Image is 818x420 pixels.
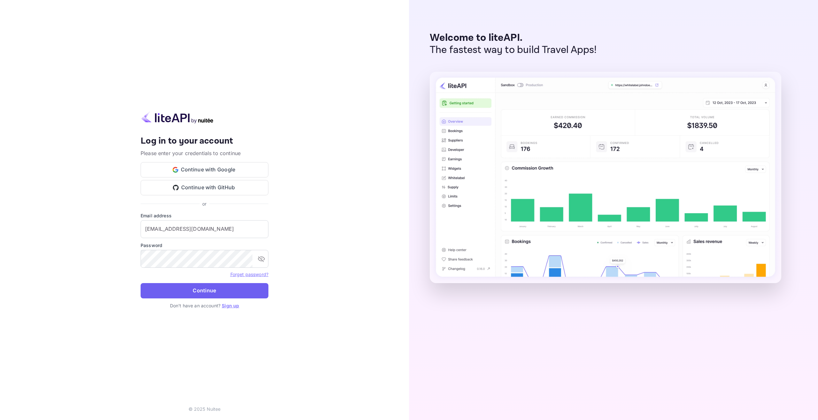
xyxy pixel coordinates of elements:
a: Forget password? [230,272,268,277]
img: liteAPI Dashboard Preview [430,72,781,283]
button: Continue [141,283,268,298]
p: Welcome to liteAPI. [430,32,597,44]
button: Continue with GitHub [141,180,268,195]
a: Sign up [222,303,239,308]
button: Continue with Google [141,162,268,177]
input: Enter your email address [141,220,268,238]
img: liteapi [141,111,214,124]
p: or [202,200,206,207]
label: Password [141,242,268,249]
p: © 2025 Nuitee [189,406,221,412]
h4: Log in to your account [141,136,268,147]
label: Email address [141,212,268,219]
a: Forget password? [230,271,268,277]
p: Please enter your credentials to continue [141,149,268,157]
button: toggle password visibility [255,252,268,265]
p: The fastest way to build Travel Apps! [430,44,597,56]
p: Don't have an account? [141,302,268,309]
